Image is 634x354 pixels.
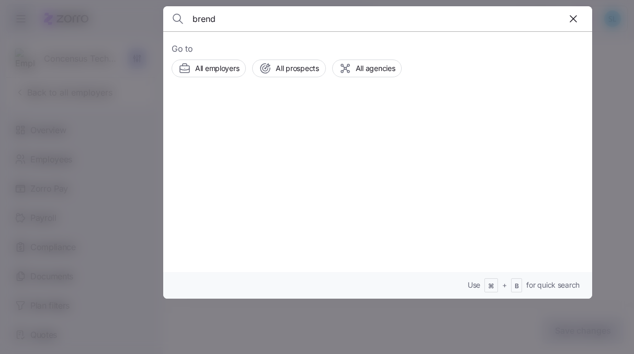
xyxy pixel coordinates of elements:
span: for quick search [526,280,580,290]
button: All agencies [332,60,402,77]
span: All agencies [356,63,395,74]
span: Go to [172,42,584,55]
span: All prospects [276,63,319,74]
button: All prospects [252,60,325,77]
span: Use [468,280,480,290]
span: ⌘ [488,282,494,291]
span: All employers [195,63,239,74]
span: B [515,282,519,291]
button: All employers [172,60,246,77]
span: + [502,280,507,290]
